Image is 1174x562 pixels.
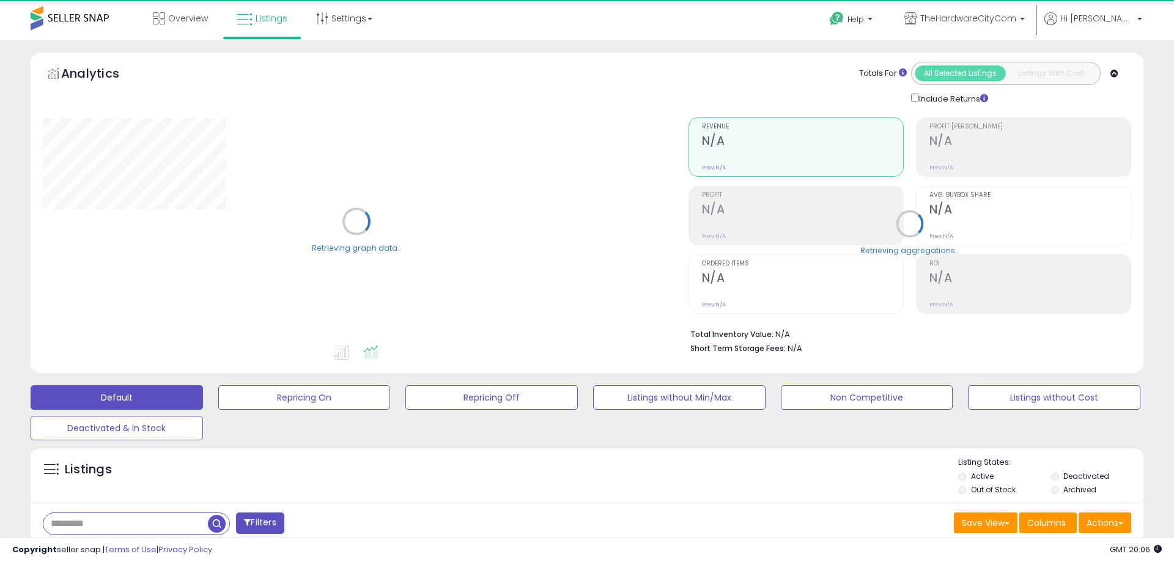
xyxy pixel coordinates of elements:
span: Hi [PERSON_NAME] [1060,12,1134,24]
button: Actions [1079,512,1131,533]
a: Terms of Use [105,544,157,555]
h5: Listings [65,461,112,478]
div: Retrieving aggregations.. [860,245,959,256]
button: All Selected Listings [915,65,1006,81]
button: Columns [1019,512,1077,533]
div: seller snap | | [12,544,212,556]
button: Deactivated & In Stock [31,416,203,440]
span: Overview [168,12,208,24]
a: Help [820,2,885,40]
button: Listings without Min/Max [593,385,766,410]
button: Repricing Off [405,385,578,410]
span: Help [847,14,864,24]
button: Filters [236,512,284,534]
label: Out of Stock [971,484,1016,495]
div: Include Returns [902,91,1003,105]
div: Retrieving graph data.. [312,242,401,253]
span: TheHardwareCityCom [920,12,1016,24]
label: Active [971,471,994,481]
a: Hi [PERSON_NAME] [1044,12,1142,40]
button: Save View [954,512,1017,533]
strong: Copyright [12,544,57,555]
label: Archived [1063,484,1096,495]
label: Deactivated [1063,471,1109,481]
span: 2025-08-13 20:06 GMT [1110,544,1162,555]
a: Privacy Policy [158,544,212,555]
span: Columns [1027,517,1066,529]
i: Get Help [829,11,844,26]
div: Totals For [859,68,907,79]
p: Listing States: [958,457,1143,468]
button: Listings With Cost [1005,65,1096,81]
button: Repricing On [218,385,391,410]
button: Default [31,385,203,410]
button: Listings without Cost [968,385,1140,410]
h5: Analytics [61,65,143,85]
button: Non Competitive [781,385,953,410]
span: Listings [256,12,287,24]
